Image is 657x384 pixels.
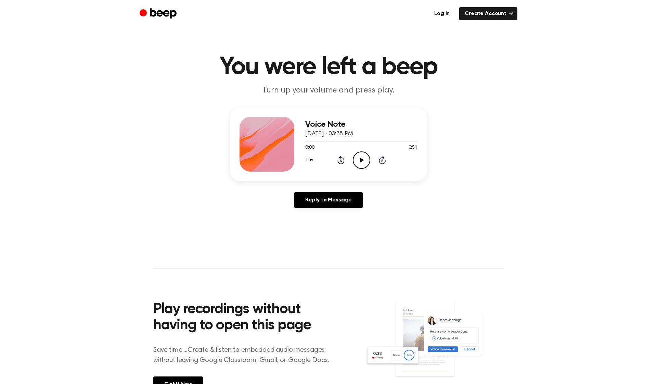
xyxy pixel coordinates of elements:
[140,7,178,21] a: Beep
[153,345,338,366] p: Save time....Create & listen to embedded audio messages without leaving Google Classroom, Gmail, ...
[409,144,417,151] span: 0:51
[305,144,314,151] span: 0:00
[305,154,316,166] button: 1.0x
[459,7,517,20] a: Create Account
[197,85,460,96] p: Turn up your volume and press play.
[305,120,417,129] h3: Voice Note
[294,192,363,208] a: Reply to Message
[429,7,455,20] a: Log in
[153,55,504,79] h1: You were left a beep
[153,301,338,334] h2: Play recordings without having to open this page
[305,131,353,137] span: [DATE] · 03:38 PM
